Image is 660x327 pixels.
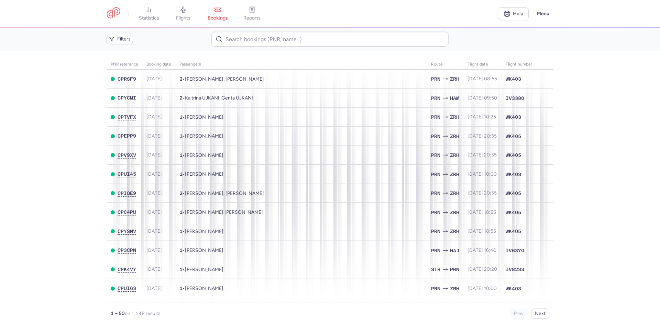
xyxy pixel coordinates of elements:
[185,247,223,253] span: Danijel VUJICIC
[166,6,200,21] a: flights
[118,267,136,272] span: CPK4VY
[146,228,162,234] span: [DATE]
[118,190,136,196] button: CPIQE9
[118,152,136,158] span: CPV9XV
[467,266,497,272] span: [DATE] 20:20
[118,133,136,139] button: CPEPP9
[185,190,264,196] span: Lorena LAJQI, Antea LAJQI
[179,209,183,215] span: 1
[450,171,459,178] span: ZRH
[146,190,162,196] span: [DATE]
[200,6,235,21] a: bookings
[185,95,253,101] span: Kaltrina UJKANI, Genta UJKANI
[179,247,223,253] span: •
[118,114,136,120] button: CPTVFX
[431,171,440,178] span: PRN
[502,59,536,70] th: Flight number
[179,267,183,272] span: 1
[179,285,223,291] span: •
[431,94,440,102] span: PRN
[431,132,440,140] span: PRN
[506,209,521,216] span: WK405
[506,228,521,235] span: WK405
[533,7,553,20] button: Menu
[118,171,136,177] button: CPUI45
[118,267,136,272] button: CPK4VY
[467,152,497,158] span: [DATE] 20:35
[107,59,142,70] th: PNR reference
[506,190,521,197] span: WK405
[179,190,264,196] span: •
[179,190,183,196] span: 2
[467,95,497,101] span: [DATE] 09:50
[125,311,161,316] span: on 1,148 results
[179,267,223,272] span: •
[185,76,264,82] span: Arzije REXHEPI, Alzahra REXHEPI
[107,7,120,20] a: CitizenPlane red outlined logo
[450,94,459,102] span: HAM
[467,171,497,177] span: [DATE] 10:00
[506,266,524,273] span: IV8233
[146,114,162,120] span: [DATE]
[179,76,264,82] span: •
[450,113,459,121] span: ZRH
[142,59,175,70] th: Booking date
[179,209,263,215] span: •
[118,247,136,253] button: CP3CPN
[185,171,223,177] span: Hajrije NEZIRI
[175,59,427,70] th: Passengers
[179,285,183,291] span: 1
[467,190,497,196] span: [DATE] 20:35
[179,171,223,177] span: •
[531,308,549,319] button: Next
[146,247,162,253] span: [DATE]
[179,133,183,139] span: 1
[179,152,223,158] span: •
[506,171,521,178] span: WK403
[431,209,440,216] span: PRN
[450,247,459,254] span: HAJ
[118,285,136,291] button: CPUI63
[431,113,440,121] span: PRN
[176,15,190,21] span: flights
[179,229,223,234] span: •
[111,311,125,316] strong: 1 – 50
[463,59,502,70] th: flight date
[506,114,521,120] span: WK403
[185,152,223,158] span: Zuhrem RASITI
[118,285,136,291] span: CPUI63
[185,209,263,215] span: Alina Petra IMHOLZ
[118,247,136,253] span: CP3CPN
[506,75,521,82] span: WK403
[146,95,162,101] span: [DATE]
[179,247,183,253] span: 1
[118,76,136,82] span: CPRSF9
[450,209,459,216] span: ZRH
[118,190,136,196] span: CPIQE9
[146,285,162,291] span: [DATE]
[450,285,459,292] span: ZRH
[498,7,529,20] a: Help
[146,266,162,272] span: [DATE]
[431,227,440,235] span: PRN
[506,285,521,292] span: WK403
[185,114,223,120] span: Etleva RACAJ
[506,95,524,102] span: IV3380
[431,151,440,159] span: PRN
[467,285,497,291] span: [DATE] 10:00
[513,11,523,16] span: Help
[431,75,440,83] span: PRN
[117,36,131,42] span: Filters
[450,266,459,273] span: PRN
[118,209,136,215] button: CPC4PU
[450,189,459,197] span: ZRH
[450,227,459,235] span: ZRH
[450,151,459,159] span: ZRH
[179,229,183,234] span: 1
[179,76,183,82] span: 2
[146,133,162,139] span: [DATE]
[467,228,496,234] span: [DATE] 18:55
